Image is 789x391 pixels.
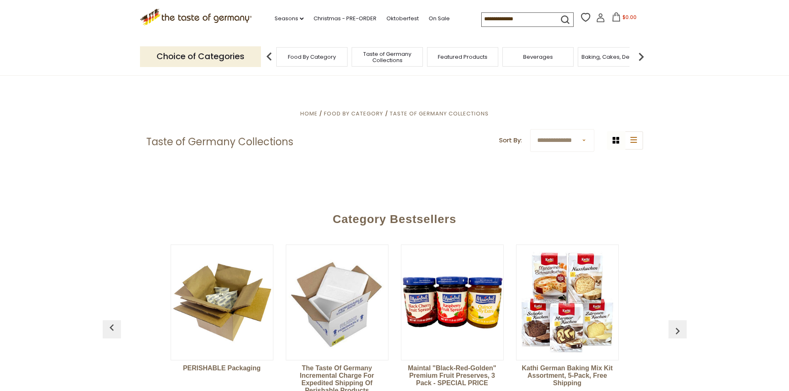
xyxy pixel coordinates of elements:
a: PERISHABLE Packaging [171,365,273,389]
img: Kathi German Baking Mix Kit Assortment, 5-pack, Free Shipping [516,252,618,353]
img: previous arrow [105,321,118,334]
a: Kathi German Baking Mix Kit Assortment, 5-pack, Free Shipping [516,365,619,389]
a: Food By Category [324,110,383,118]
h1: Taste of Germany Collections [146,136,293,148]
span: $0.00 [623,14,637,21]
img: PERISHABLE Packaging [171,252,273,353]
img: previous arrow [261,48,277,65]
a: On Sale [429,14,450,23]
a: Beverages [523,54,553,60]
a: Christmas - PRE-ORDER [314,14,376,23]
img: Maintal [401,252,503,353]
a: Seasons [275,14,304,23]
a: Taste of Germany Collections [390,110,489,118]
button: $0.00 [607,12,642,25]
a: Oktoberfest [386,14,419,23]
img: previous arrow [671,324,684,338]
img: The Taste of Germany Incremental Charge for Expedited Shipping of Perishable Products [286,252,388,353]
a: Baking, Cakes, Desserts [581,54,646,60]
a: Featured Products [438,54,487,60]
a: Taste of Germany Collections [354,51,420,63]
div: Category Bestsellers [107,200,683,234]
p: Choice of Categories [140,46,261,67]
a: Home [300,110,318,118]
label: Sort By: [499,135,522,146]
a: Food By Category [288,54,336,60]
a: Maintal "Black-Red-Golden" Premium Fruit Preserves, 3 pack - SPECIAL PRICE [401,365,504,389]
img: next arrow [633,48,649,65]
